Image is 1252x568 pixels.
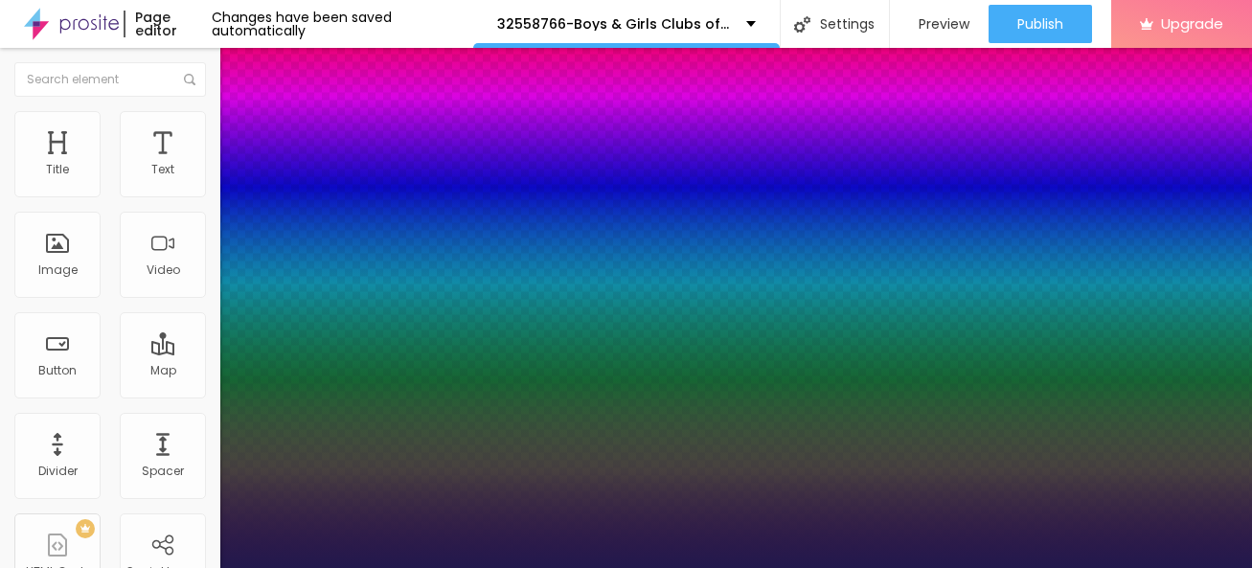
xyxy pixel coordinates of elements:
div: Title [46,163,69,176]
div: Image [38,263,78,277]
button: Publish [989,5,1092,43]
div: Spacer [142,465,184,478]
div: Button [38,364,77,377]
img: Icone [184,74,195,85]
img: Icone [794,16,810,33]
div: Text [151,163,174,176]
button: Preview [890,5,989,43]
input: Search element [14,62,206,97]
span: Upgrade [1161,15,1223,32]
span: Preview [919,16,969,32]
div: Changes have been saved automatically [212,11,473,37]
p: 32558766-Boys & Girls Clubs of the [GEOGRAPHIC_DATA] [497,17,732,31]
div: Divider [38,465,78,478]
div: Video [147,263,180,277]
div: Page editor [124,11,212,37]
span: Publish [1017,16,1063,32]
div: Map [150,364,176,377]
